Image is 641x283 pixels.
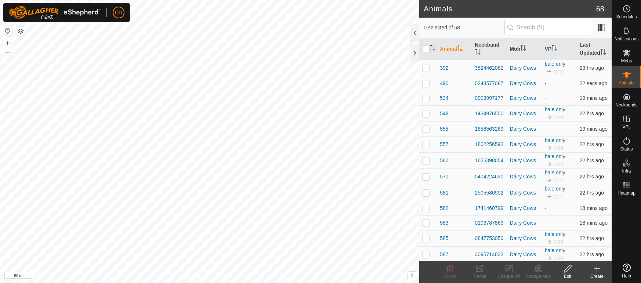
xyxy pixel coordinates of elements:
[545,126,547,132] app-display-virtual-paddock-transition: -
[475,64,504,72] div: 3524462082
[554,69,564,75] span: OFF
[510,204,539,212] div: Dairy Cows
[580,141,604,147] span: 26 Sept 2025, 6:21 am
[622,169,631,173] span: Infra
[440,219,448,227] span: 583
[545,80,547,86] app-display-virtual-paddock-transition: -
[475,251,504,258] div: 3095714832
[475,173,504,181] div: 0474224630
[440,173,448,181] span: 571
[545,231,565,237] a: bale only
[580,110,604,116] span: 26 Sept 2025, 6:21 am
[475,125,504,133] div: 1658563269
[580,174,604,179] span: 26 Sept 2025, 6:22 am
[580,65,604,71] span: 26 Sept 2025, 6:02 am
[553,273,582,280] div: Edit
[622,125,630,129] span: VPs
[510,64,539,72] div: Dairy Cows
[545,186,565,192] a: bale only
[475,50,481,56] p-sorticon: Activate to sort
[115,9,122,17] span: DD
[510,235,539,242] div: Dairy Cows
[580,205,608,211] span: 27 Sept 2025, 5:02 am
[619,81,634,85] span: Animals
[551,46,557,52] p-sorticon: Activate to sort
[546,193,552,199] img: to
[424,4,596,13] h2: Animals
[616,15,637,19] span: Schedules
[475,219,504,227] div: 0103787869
[554,162,564,167] span: OFF
[596,3,604,14] span: 68
[475,189,504,197] div: 2505586902
[475,110,504,117] div: 1434976550
[554,145,564,151] span: OFF
[408,272,416,280] button: i
[494,273,524,280] div: Change VP
[504,20,593,35] input: Search (S)
[554,255,564,261] span: OFF
[546,177,552,183] img: to
[3,39,12,47] button: +
[554,115,564,120] span: OFF
[475,141,504,148] div: 1802256592
[546,161,552,167] img: to
[545,95,547,101] app-display-virtual-paddock-transition: -
[440,94,448,102] span: 534
[622,274,631,278] span: Help
[9,6,101,19] img: Gallagher Logo
[545,137,565,143] a: bale only
[510,173,539,181] div: Dairy Cows
[546,255,552,261] img: to
[554,239,564,245] span: OFF
[16,27,25,36] button: Map Layers
[440,204,448,212] span: 582
[510,125,539,133] div: Dairy Cows
[217,273,239,280] a: Contact Us
[475,80,504,87] div: 0248577087
[440,141,448,148] span: 557
[542,38,577,60] th: VP
[615,37,638,41] span: Notifications
[600,50,606,56] p-sorticon: Activate to sort
[545,220,547,226] app-display-virtual-paddock-transition: -
[475,157,504,164] div: 1625398054
[620,147,633,151] span: Status
[580,235,604,241] span: 26 Sept 2025, 6:22 am
[510,94,539,102] div: Dairy Cows
[465,273,494,280] div: Tracks
[437,38,472,60] th: Animal
[580,157,604,163] span: 26 Sept 2025, 6:22 am
[475,235,504,242] div: 0847753050
[545,106,565,112] a: bale only
[444,274,457,279] span: Delete
[618,191,635,195] span: Heatmap
[546,145,552,151] img: to
[545,153,565,159] a: bale only
[440,157,448,164] span: 560
[621,59,632,63] span: Mobs
[545,247,565,253] a: bale only
[507,38,542,60] th: Mob
[510,189,539,197] div: Dairy Cows
[457,46,463,52] p-sorticon: Activate to sort
[554,178,564,184] span: OFF
[582,273,612,280] div: Create
[580,80,608,86] span: 27 Sept 2025, 5:20 am
[612,261,641,281] a: Help
[580,251,604,257] span: 26 Sept 2025, 6:21 am
[510,80,539,87] div: Dairy Cows
[411,272,413,279] span: i
[440,125,448,133] span: 555
[545,205,547,211] app-display-virtual-paddock-transition: -
[577,38,612,60] th: Last Updated
[545,61,565,67] a: bale only
[580,220,608,226] span: 27 Sept 2025, 5:01 am
[580,126,608,132] span: 27 Sept 2025, 5:01 am
[472,38,507,60] th: Neckband
[554,194,564,200] span: OFF
[546,114,552,120] img: to
[440,235,448,242] span: 585
[520,46,526,52] p-sorticon: Activate to sort
[580,190,604,196] span: 26 Sept 2025, 6:22 am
